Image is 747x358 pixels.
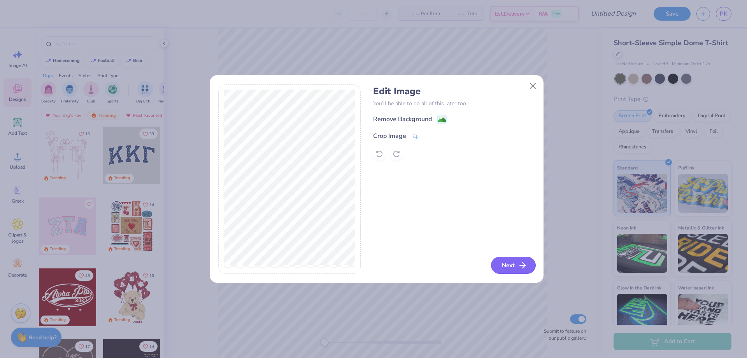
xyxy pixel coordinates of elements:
[373,99,535,108] p: You’ll be able to do all of this later too.
[525,79,540,93] button: Close
[373,115,432,124] div: Remove Background
[373,86,535,97] h4: Edit Image
[373,131,406,141] div: Crop Image
[491,257,536,274] button: Next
